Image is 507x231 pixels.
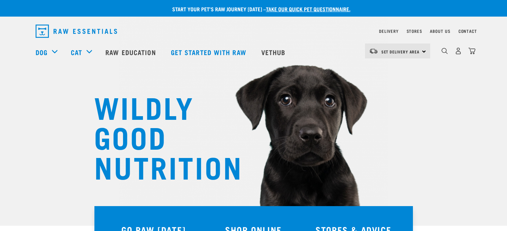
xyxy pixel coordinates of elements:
a: About Us [430,30,450,32]
img: user.png [455,47,462,54]
a: Delivery [379,30,398,32]
a: Vethub [255,39,294,65]
a: Cat [71,47,82,57]
img: Raw Essentials Logo [36,25,117,38]
a: Raw Education [99,39,164,65]
a: take our quick pet questionnaire. [266,7,350,10]
img: van-moving.png [369,48,378,54]
a: Stores [407,30,422,32]
a: Dog [36,47,48,57]
a: Get started with Raw [164,39,255,65]
span: Set Delivery Area [381,50,420,53]
a: Contact [458,30,477,32]
h1: WILDLY GOOD NUTRITION [94,91,227,181]
nav: dropdown navigation [30,22,477,40]
img: home-icon-1@2x.png [442,48,448,54]
img: home-icon@2x.png [468,47,475,54]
